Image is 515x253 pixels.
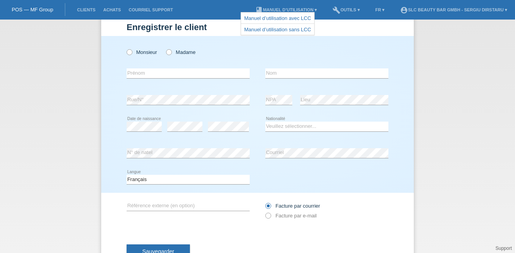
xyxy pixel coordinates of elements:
label: Madame [166,49,195,55]
input: Madame [166,49,171,54]
a: buildOutils ▾ [329,7,363,12]
i: build [333,6,340,14]
i: account_circle [400,6,408,14]
a: account_circleSLC Beauty Bar GmbH - Sergiu Dirstaru ▾ [396,7,511,12]
label: Facture par e-mail [265,213,317,219]
i: book [255,6,263,14]
label: Facture par courrier [265,203,320,209]
label: Monsieur [127,49,157,55]
a: Support [495,246,512,251]
a: Manuel d’utilisation sans LCC [244,27,311,32]
input: Facture par courrier [265,203,270,213]
a: Manuel d’utilisation avec LCC [244,15,311,21]
h1: Enregistrer le client [127,22,388,32]
a: Achats [99,7,125,12]
a: Courriel Support [125,7,177,12]
input: Facture par e-mail [265,213,270,222]
a: FR ▾ [372,7,389,12]
input: Monsieur [127,49,132,54]
a: POS — MF Group [12,7,53,13]
a: bookManuel d’utilisation ▾ [251,7,321,12]
a: Clients [73,7,99,12]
